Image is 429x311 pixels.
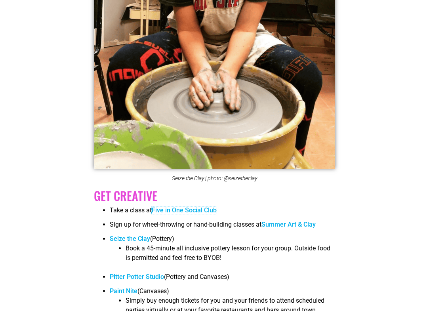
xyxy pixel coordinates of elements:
[94,189,336,203] h2: get creative
[110,273,164,280] a: Pitter Potter Studio
[110,287,137,295] a: Paint Nite
[110,234,336,272] li: (Pottery)
[110,206,336,220] li: Take a class at
[152,206,217,214] a: Five in One Social Club
[110,235,150,242] a: Seize the Clay
[110,272,336,286] li: (Pottery and Canvases)
[126,244,336,267] li: Book a 45-minute all inclusive pottery lesson for your group. Outside food is permitted and feel ...
[110,220,336,234] li: Sign up for wheel-throwing or hand-building classes at
[261,221,316,228] a: Summer Art & Clay
[94,175,336,181] figcaption: Seize the Clay | photo: @seizetheclay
